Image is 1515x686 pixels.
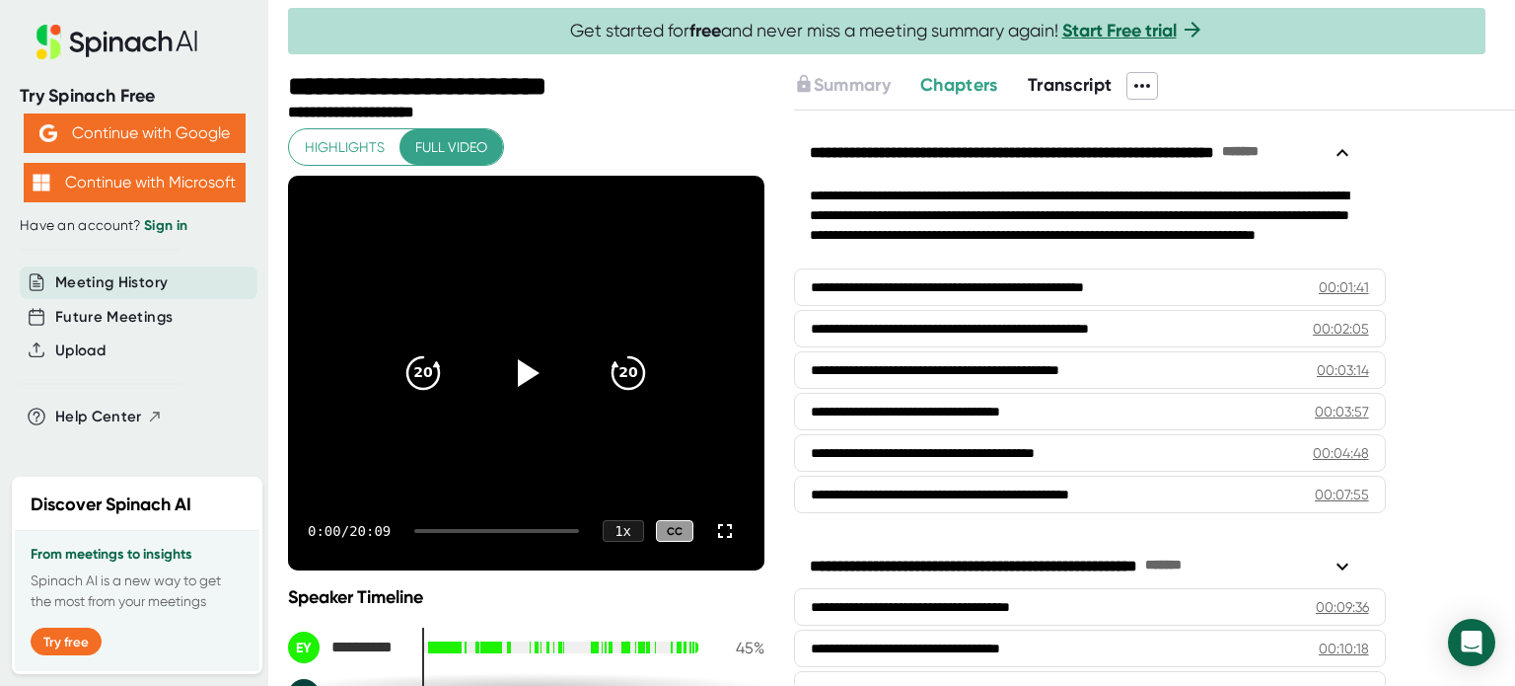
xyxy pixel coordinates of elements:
span: Chapters [920,74,998,96]
img: Aehbyd4JwY73AAAAAElFTkSuQmCC [39,124,57,142]
b: free [689,20,721,41]
div: 45 % [715,639,764,657]
div: 00:07:55 [1315,485,1369,504]
h2: Discover Spinach AI [31,492,191,518]
button: Try free [31,628,102,655]
button: Summary [794,72,891,99]
div: 1 x [603,520,644,542]
a: Start Free trial [1062,20,1177,41]
span: Full video [415,135,487,160]
span: Help Center [55,406,142,428]
span: Get started for and never miss a meeting summary again! [570,20,1204,42]
button: Transcript [1028,72,1113,99]
div: 00:01:41 [1319,277,1369,297]
div: Open Intercom Messenger [1448,619,1495,666]
span: Transcript [1028,74,1113,96]
div: Upgrade to access [794,72,920,100]
div: 0:00 / 20:09 [308,523,391,539]
div: 00:03:57 [1315,402,1369,421]
div: 00:09:36 [1316,597,1369,617]
button: Future Meetings [55,306,173,329]
div: 00:02:05 [1313,319,1369,339]
div: CC [656,520,693,543]
div: Have an account? [20,217,249,235]
button: Meeting History [55,271,168,294]
h3: From meetings to insights [31,547,244,563]
button: Continue with Microsoft [24,163,246,202]
button: Full video [399,129,503,166]
p: Spinach AI is a new way to get the most from your meetings [31,571,244,612]
a: Sign in [144,217,187,234]
button: Chapters [920,72,998,99]
button: Highlights [289,129,400,166]
div: 00:04:48 [1313,443,1369,463]
span: Highlights [305,135,385,160]
div: 00:03:14 [1317,360,1369,380]
div: Speaker Timeline [288,586,764,608]
div: 00:10:18 [1319,639,1369,658]
div: Try Spinach Free [20,85,249,108]
button: Continue with Google [24,114,246,153]
span: Summary [814,74,891,96]
button: Help Center [55,406,163,428]
button: Upload [55,340,106,362]
div: Edward You [288,632,406,663]
div: EY [288,632,320,663]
